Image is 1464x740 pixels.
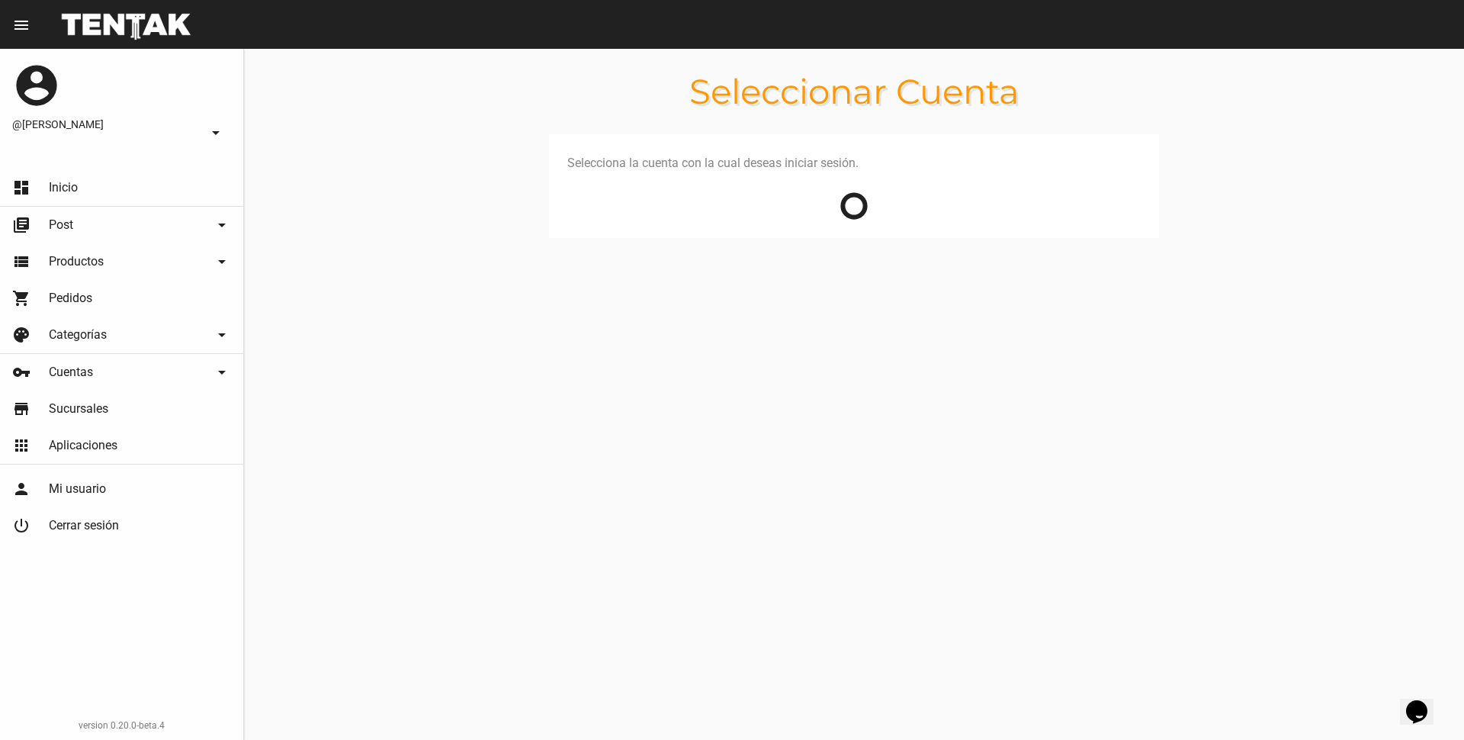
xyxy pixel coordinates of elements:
[49,327,107,343] span: Categorías
[12,326,30,344] mat-icon: palette
[12,16,30,34] mat-icon: menu
[12,480,30,498] mat-icon: person
[49,438,117,453] span: Aplicaciones
[12,718,231,733] div: version 0.20.0-beta.4
[12,436,30,455] mat-icon: apps
[12,179,30,197] mat-icon: dashboard
[12,289,30,307] mat-icon: shopping_cart
[49,291,92,306] span: Pedidos
[244,79,1464,104] h1: Seleccionar Cuenta
[49,217,73,233] span: Post
[49,254,104,269] span: Productos
[213,253,231,271] mat-icon: arrow_drop_down
[12,61,61,110] mat-icon: account_circle
[12,516,30,535] mat-icon: power_settings_new
[49,365,93,380] span: Cuentas
[49,518,119,533] span: Cerrar sesión
[12,117,201,132] span: @[PERSON_NAME]
[12,363,30,381] mat-icon: vpn_key
[49,401,108,417] span: Sucursales
[49,180,78,195] span: Inicio
[207,124,225,142] mat-icon: arrow_drop_down
[49,481,106,497] span: Mi usuario
[12,216,30,234] mat-icon: library_books
[1400,679,1449,725] iframe: chat widget
[213,363,231,381] mat-icon: arrow_drop_down
[213,216,231,234] mat-icon: arrow_drop_down
[213,326,231,344] mat-icon: arrow_drop_down
[12,253,30,271] mat-icon: view_list
[567,153,1141,174] h3: Selecciona la cuenta con la cual deseas iniciar sesión.
[12,400,30,418] mat-icon: store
